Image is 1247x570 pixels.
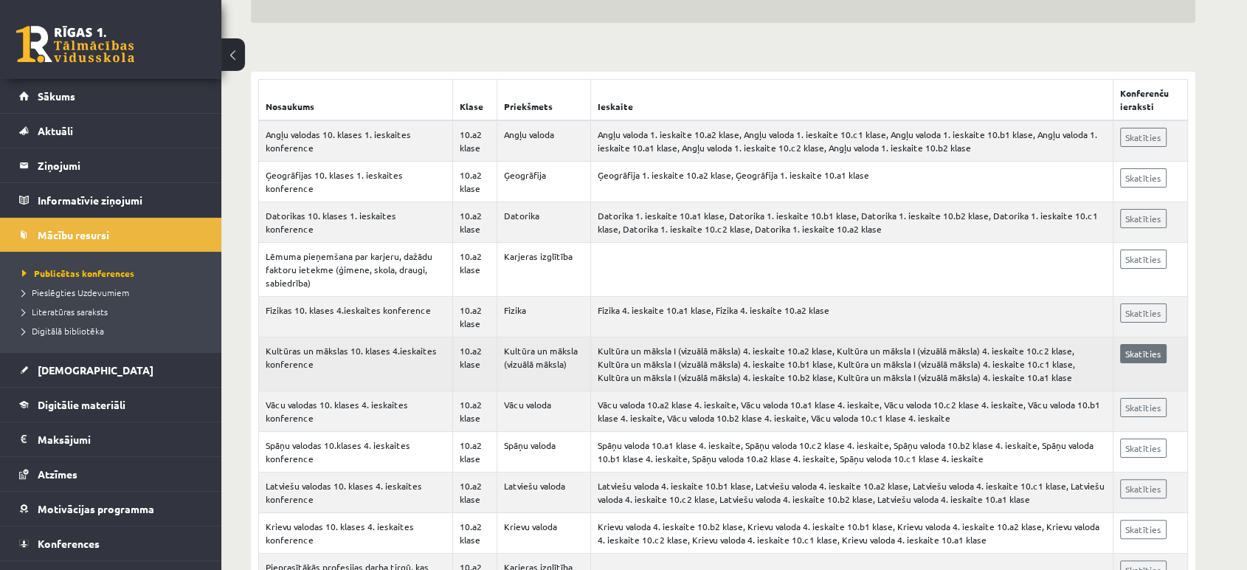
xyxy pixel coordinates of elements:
[452,473,497,513] td: 10.a2 klase
[591,202,1113,243] td: Datorika 1. ieskaite 10.a1 klase, Datorika 1. ieskaite 10.b1 klase, Datorika 1. ieskaite 10.b2 kl...
[19,218,203,252] a: Mācību resursi
[38,398,125,411] span: Digitālie materiāli
[22,305,207,318] a: Literatūras saraksts
[452,202,497,243] td: 10.a2 klase
[38,183,203,217] legend: Informatīvie ziņojumi
[19,457,203,491] a: Atzīmes
[497,202,591,243] td: Datorika
[497,120,591,162] td: Angļu valoda
[38,502,154,515] span: Motivācijas programma
[497,391,591,432] td: Vācu valoda
[259,337,453,391] td: Kultūras un mākslas 10. klases 4.ieskaites konference
[19,183,203,217] a: Informatīvie ziņojumi
[497,243,591,297] td: Karjeras izglītība
[1120,520,1167,539] a: Skatīties
[1120,479,1167,498] a: Skatīties
[259,162,453,202] td: Ģeogrāfijas 10. klases 1. ieskaites konference
[22,306,108,317] span: Literatūras saraksts
[38,89,75,103] span: Sākums
[591,391,1113,432] td: Vācu valoda 10.a2 klase 4. ieskaite, Vācu valoda 10.a1 klase 4. ieskaite, Vācu valoda 10.c2 klase...
[38,228,109,241] span: Mācību resursi
[1120,250,1167,269] a: Skatīties
[452,432,497,473] td: 10.a2 klase
[22,324,207,337] a: Digitālā bibliotēka
[19,388,203,422] a: Digitālie materiāli
[591,297,1113,337] td: Fizika 4. ieskaite 10.a1 klase, Fizika 4. ieskaite 10.a2 klase
[591,473,1113,513] td: Latviešu valoda 4. ieskaite 10.b1 klase, Latviešu valoda 4. ieskaite 10.a2 klase, Latviešu valoda...
[452,337,497,391] td: 10.a2 klase
[38,537,100,550] span: Konferences
[1120,209,1167,228] a: Skatīties
[452,513,497,554] td: 10.a2 klase
[22,267,134,279] span: Publicētas konferences
[19,422,203,456] a: Maksājumi
[259,473,453,513] td: Latviešu valodas 10. klases 4. ieskaites konference
[259,297,453,337] td: Fizikas 10. klases 4.ieskaites konference
[259,80,453,121] th: Nosaukums
[591,337,1113,391] td: Kultūra un māksla I (vizuālā māksla) 4. ieskaite 10.a2 klase, Kultūra un māksla I (vizuālā māksla...
[1120,439,1167,458] a: Skatīties
[452,162,497,202] td: 10.a2 klase
[452,297,497,337] td: 10.a2 klase
[1120,128,1167,147] a: Skatīties
[497,432,591,473] td: Spāņu valoda
[1120,303,1167,323] a: Skatīties
[259,432,453,473] td: Spāņu valodas 10.klases 4. ieskaites konference
[591,432,1113,473] td: Spāņu valoda 10.a1 klase 4. ieskaite, Spāņu valoda 10.c2 klase 4. ieskaite, Spāņu valoda 10.b2 kl...
[259,120,453,162] td: Angļu valodas 10. klases 1. ieskaites konference
[19,353,203,387] a: [DEMOGRAPHIC_DATA]
[452,391,497,432] td: 10.a2 klase
[259,202,453,243] td: Datorikas 10. klases 1. ieskaites konference
[452,243,497,297] td: 10.a2 klase
[259,513,453,554] td: Krievu valodas 10. klases 4. ieskaites konference
[497,162,591,202] td: Ģeogrāfija
[1113,80,1187,121] th: Konferenču ieraksti
[591,162,1113,202] td: Ģeogrāfija 1. ieskaite 10.a2 klase, Ģeogrāfija 1. ieskaite 10.a1 klase
[452,80,497,121] th: Klase
[1120,344,1167,363] a: Skatīties
[38,148,203,182] legend: Ziņojumi
[452,120,497,162] td: 10.a2 klase
[497,337,591,391] td: Kultūra un māksla (vizuālā māksla)
[1120,398,1167,417] a: Skatīties
[19,492,203,526] a: Motivācijas programma
[19,526,203,560] a: Konferences
[591,80,1113,121] th: Ieskaite
[497,473,591,513] td: Latviešu valoda
[22,267,207,280] a: Publicētas konferences
[19,79,203,113] a: Sākums
[22,325,104,337] span: Digitālā bibliotēka
[259,391,453,432] td: Vācu valodas 10. klases 4. ieskaites konference
[38,124,73,137] span: Aktuāli
[497,297,591,337] td: Fizika
[19,148,203,182] a: Ziņojumi
[1120,168,1167,188] a: Skatīties
[16,26,134,63] a: Rīgas 1. Tālmācības vidusskola
[259,243,453,297] td: Lēmuma pieņemšana par karjeru, dažādu faktoru ietekme (ģimene, skola, draugi, sabiedrība)
[38,422,203,456] legend: Maksājumi
[22,286,207,299] a: Pieslēgties Uzdevumiem
[38,467,77,481] span: Atzīmes
[497,80,591,121] th: Priekšmets
[591,120,1113,162] td: Angļu valoda 1. ieskaite 10.a2 klase, Angļu valoda 1. ieskaite 10.c1 klase, Angļu valoda 1. ieska...
[22,286,129,298] span: Pieslēgties Uzdevumiem
[591,513,1113,554] td: Krievu valoda 4. ieskaite 10.b2 klase, Krievu valoda 4. ieskaite 10.b1 klase, Krievu valoda 4. ie...
[19,114,203,148] a: Aktuāli
[38,363,153,377] span: [DEMOGRAPHIC_DATA]
[497,513,591,554] td: Krievu valoda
